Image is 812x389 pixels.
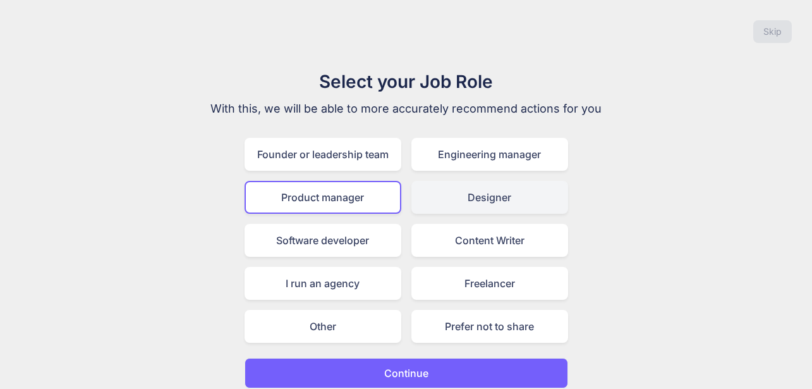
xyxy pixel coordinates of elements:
[753,20,792,43] button: Skip
[245,224,401,257] div: Software developer
[245,310,401,343] div: Other
[411,224,568,257] div: Content Writer
[245,358,568,388] button: Continue
[245,181,401,214] div: Product manager
[411,267,568,300] div: Freelancer
[384,366,428,381] p: Continue
[411,310,568,343] div: Prefer not to share
[194,68,619,95] h1: Select your Job Role
[411,138,568,171] div: Engineering manager
[245,138,401,171] div: Founder or leadership team
[411,181,568,214] div: Designer
[245,267,401,300] div: I run an agency
[194,100,619,118] p: With this, we will be able to more accurately recommend actions for you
